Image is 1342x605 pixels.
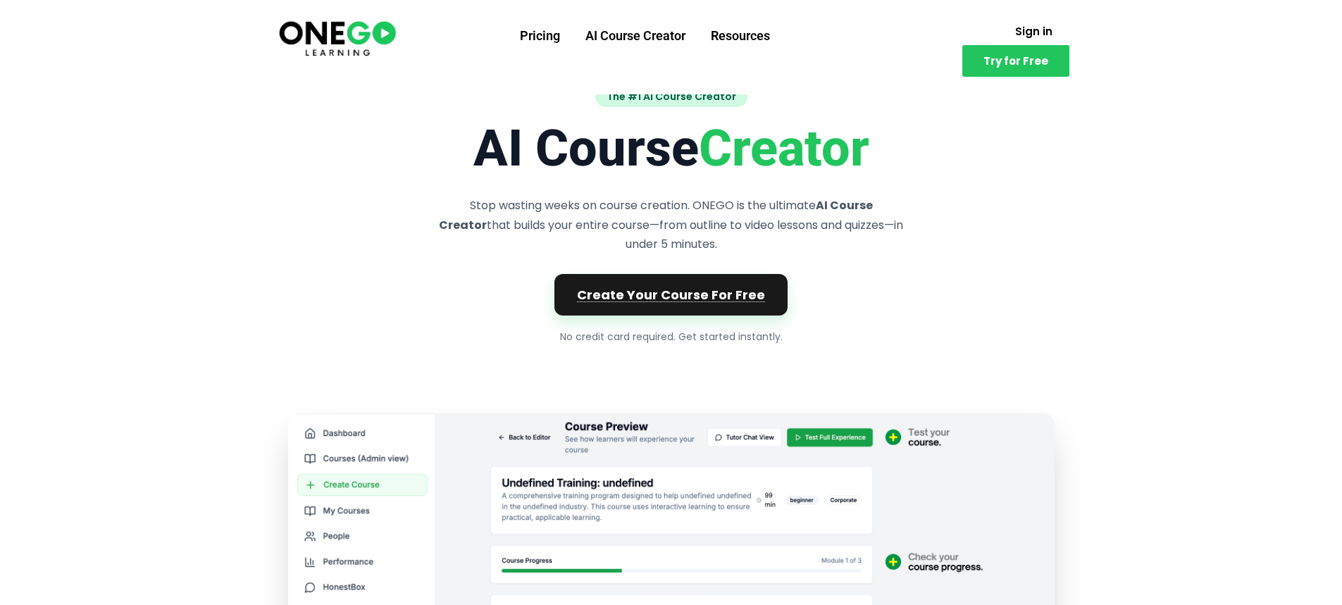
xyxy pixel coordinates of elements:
a: Resources [698,18,783,54]
h1: AI Course [288,118,1055,179]
a: Try for Free [962,45,1069,77]
span: The #1 AI Course Creator [595,87,747,107]
a: Pricing [507,18,573,54]
p: No credit card required. Get started instantly. [288,329,1055,346]
span: Sign in [1015,26,1052,37]
a: AI Course Creator [573,18,698,54]
strong: AI Course Creator [439,197,873,232]
a: Sign in [998,18,1069,45]
a: Create Your Course For Free [554,274,788,316]
span: Creator [699,118,869,178]
span: Try for Free [983,56,1048,66]
p: Stop wasting weeks on course creation. ONEGO is the ultimate that builds your entire course—from ... [435,196,908,254]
